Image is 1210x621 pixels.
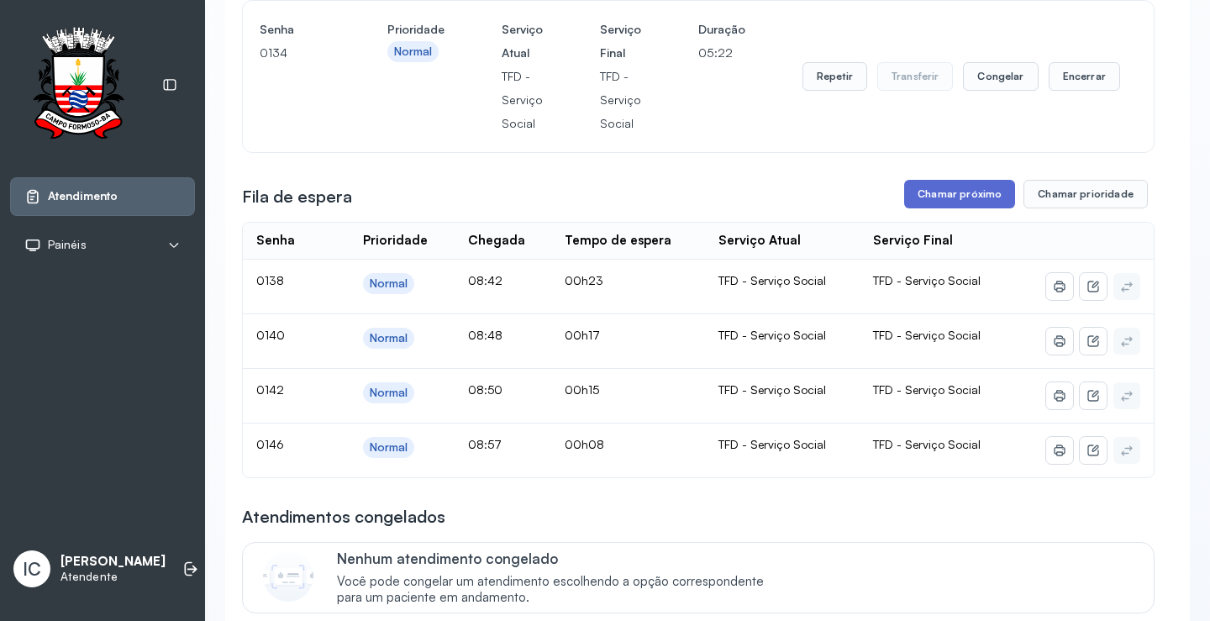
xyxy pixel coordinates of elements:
[698,41,745,65] p: 05:22
[963,62,1038,91] button: Congelar
[18,27,139,144] img: Logotipo do estabelecimento
[260,41,330,65] p: 0134
[394,45,433,59] div: Normal
[802,62,867,91] button: Repetir
[48,238,87,252] span: Painéis
[242,505,445,529] h3: Atendimentos congelados
[260,18,330,41] h4: Senha
[718,273,846,288] div: TFD - Serviço Social
[718,437,846,452] div: TFD - Serviço Social
[873,273,981,287] span: TFD - Serviço Social
[873,382,981,397] span: TFD - Serviço Social
[565,233,671,249] div: Tempo de espera
[370,276,408,291] div: Normal
[387,18,445,41] h4: Prioridade
[60,570,166,584] p: Atendente
[60,554,166,570] p: [PERSON_NAME]
[337,550,781,567] p: Nenhum atendimento congelado
[256,382,284,397] span: 0142
[904,180,1015,208] button: Chamar próximo
[565,328,600,342] span: 00h17
[256,273,284,287] span: 0138
[468,437,502,451] span: 08:57
[718,233,801,249] div: Serviço Atual
[370,440,408,455] div: Normal
[370,331,408,345] div: Normal
[337,574,781,606] span: Você pode congelar um atendimento escolhendo a opção correspondente para um paciente em andamento.
[502,18,543,65] h4: Serviço Atual
[24,188,181,205] a: Atendimento
[600,18,641,65] h4: Serviço Final
[718,382,846,397] div: TFD - Serviço Social
[873,328,981,342] span: TFD - Serviço Social
[370,386,408,400] div: Normal
[48,189,118,203] span: Atendimento
[468,233,525,249] div: Chegada
[1023,180,1148,208] button: Chamar prioridade
[502,65,543,135] p: TFD - Serviço Social
[600,65,641,135] p: TFD - Serviço Social
[565,382,599,397] span: 00h15
[256,233,295,249] div: Senha
[256,437,284,451] span: 0146
[718,328,846,343] div: TFD - Serviço Social
[873,437,981,451] span: TFD - Serviço Social
[877,62,954,91] button: Transferir
[242,185,352,208] h3: Fila de espera
[698,18,745,41] h4: Duração
[468,382,502,397] span: 08:50
[263,551,313,602] img: Imagem de CalloutCard
[565,437,604,451] span: 00h08
[468,273,502,287] span: 08:42
[1049,62,1120,91] button: Encerrar
[873,233,953,249] div: Serviço Final
[256,328,285,342] span: 0140
[363,233,428,249] div: Prioridade
[468,328,502,342] span: 08:48
[565,273,603,287] span: 00h23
